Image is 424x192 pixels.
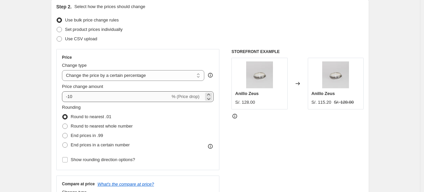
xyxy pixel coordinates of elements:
[246,61,273,88] img: ANILLOZEUS_80x.jpg
[235,100,255,105] span: S/. 128.00
[62,91,170,102] input: -15
[65,17,119,22] span: Use bulk price change rules
[62,84,103,89] span: Price change amount
[56,3,72,10] h2: Step 2.
[71,124,133,129] span: Round to nearest whole number
[71,114,111,119] span: Round to nearest .01
[62,63,87,68] span: Change type
[71,157,135,162] span: Show rounding direction options?
[311,100,331,105] span: S/. 115.20
[65,36,97,41] span: Use CSV upload
[311,91,335,96] span: Anillo Zeus
[235,91,259,96] span: Anillo Zeus
[71,133,103,138] span: End prices in .99
[62,181,95,187] h3: Compare at price
[207,72,214,79] div: help
[74,3,145,10] p: Select how the prices should change
[171,94,199,99] span: % (Price drop)
[65,27,123,32] span: Set product prices individually
[71,142,130,147] span: End prices in a certain number
[322,61,349,88] img: ANILLOZEUS_80x.jpg
[231,49,364,54] h6: STOREFRONT EXAMPLE
[97,182,154,187] button: What's the compare at price?
[62,105,81,110] span: Rounding
[62,55,72,60] h3: Price
[334,100,354,105] span: S/. 128.00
